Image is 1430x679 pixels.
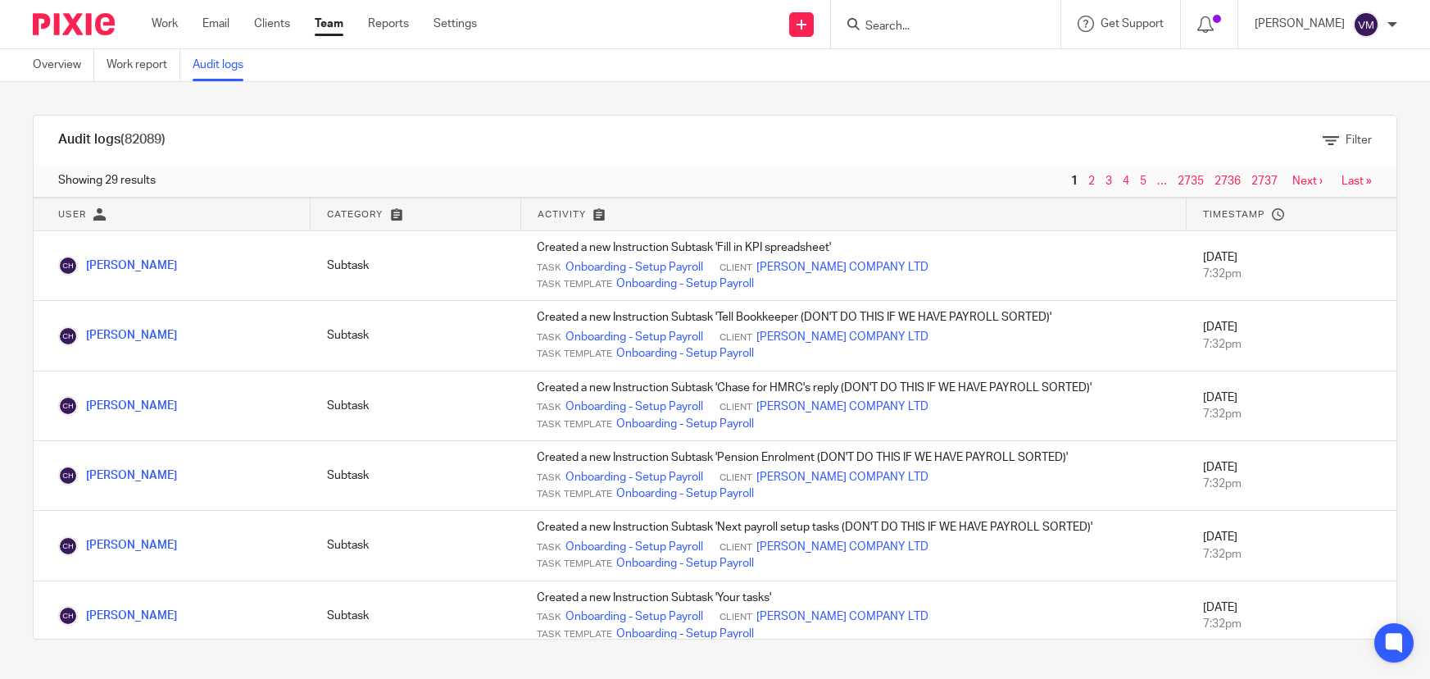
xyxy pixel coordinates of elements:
div: 7:32pm [1203,476,1380,492]
td: Created a new Instruction Subtask 'Tell Bookkeeper (DON'T DO THIS IF WE HAVE PAYROLL SORTED)' [520,301,1186,371]
a: Onboarding - Setup Payroll [565,399,703,415]
a: [PERSON_NAME] COMPANY LTD [756,469,928,485]
span: Client [720,331,752,344]
a: Onboarding - Setup Payroll [616,626,754,642]
td: [DATE] [1187,581,1396,650]
td: Subtask [311,511,520,581]
a: Work [152,16,178,32]
a: Onboarding - Setup Payroll [565,329,703,345]
a: [PERSON_NAME] COMPANY LTD [756,399,928,415]
a: 5 [1140,175,1146,187]
a: Onboarding - Setup Payroll [565,608,703,625]
a: [PERSON_NAME] COMPANY LTD [756,608,928,625]
input: Search [864,20,1011,34]
span: Client [720,472,752,485]
td: [DATE] [1187,231,1396,301]
img: Chloe Hooton [58,606,78,626]
img: Pixie [33,13,115,35]
a: Onboarding - Setup Payroll [616,416,754,432]
span: … [1153,171,1171,191]
span: Showing 29 results [58,172,156,189]
a: 4 [1123,175,1129,187]
a: Clients [254,16,290,32]
div: 7:32pm [1203,546,1380,563]
a: Work report [107,49,180,81]
a: Next › [1292,175,1323,187]
span: User [58,210,86,219]
td: [DATE] [1187,301,1396,371]
a: [PERSON_NAME] [58,610,177,622]
a: [PERSON_NAME] [58,330,177,341]
td: Subtask [311,581,520,650]
img: Chloe Hooton [58,536,78,556]
a: Email [202,16,229,32]
span: Filter [1346,134,1372,146]
span: Task [537,401,561,414]
span: Task [537,541,561,554]
td: Created a new Instruction Subtask 'Chase for HMRC's reply (DON'T DO THIS IF WE HAVE PAYROLL SORTED)' [520,371,1186,440]
nav: pager [1067,175,1372,188]
img: svg%3E [1353,11,1379,38]
a: 2737 [1251,175,1278,187]
a: Settings [434,16,477,32]
td: Created a new Instruction Subtask 'Next payroll setup tasks (DON'T DO THIS IF WE HAVE PAYROLL SOR... [520,511,1186,581]
a: [PERSON_NAME] [58,260,177,271]
a: [PERSON_NAME] [58,400,177,412]
span: Task [537,262,561,275]
a: Onboarding - Setup Payroll [616,276,754,292]
a: 2 [1088,175,1095,187]
span: Client [720,401,752,414]
td: Created a new Instruction Subtask 'Your tasks' [520,581,1186,650]
div: 7:32pm [1203,266,1380,282]
a: [PERSON_NAME] COMPANY LTD [756,259,928,276]
a: Team [315,16,343,32]
a: [PERSON_NAME] COMPANY LTD [756,539,928,555]
span: Task Template [537,348,612,361]
div: 7:32pm [1203,616,1380,632]
span: 1 [1067,171,1082,191]
a: 2735 [1178,175,1204,187]
td: Subtask [311,371,520,440]
img: Chloe Hooton [58,256,78,276]
div: 7:32pm [1203,336,1380,353]
a: Onboarding - Setup Payroll [565,469,703,485]
span: Task Template [537,278,612,291]
a: Onboarding - Setup Payroll [565,539,703,555]
td: [DATE] [1187,441,1396,511]
span: Task Template [537,418,612,431]
img: Chloe Hooton [58,326,78,346]
td: Created a new Instruction Subtask 'Fill in KPI spreadsheet' [520,231,1186,301]
a: [PERSON_NAME] [58,470,177,481]
span: Timestamp [1203,210,1264,219]
td: Created a new Instruction Subtask 'Pension Enrolment (DON'T DO THIS IF WE HAVE PAYROLL SORTED)' [520,441,1186,511]
a: 3 [1105,175,1112,187]
span: Task Template [537,558,612,571]
a: Onboarding - Setup Payroll [616,345,754,362]
a: Overview [33,49,94,81]
span: Task [537,611,561,624]
td: Subtask [311,441,520,511]
a: Onboarding - Setup Payroll [616,555,754,572]
td: Subtask [311,301,520,371]
td: [DATE] [1187,511,1396,581]
span: Category [327,210,383,219]
span: Task Template [537,628,612,641]
span: Task Template [537,488,612,501]
span: Task [537,472,561,485]
img: Chloe Hooton [58,396,78,416]
a: Onboarding - Setup Payroll [616,485,754,502]
a: Reports [368,16,409,32]
span: Task [537,331,561,344]
a: Onboarding - Setup Payroll [565,259,703,276]
td: [DATE] [1187,371,1396,440]
a: Last » [1341,175,1372,187]
a: [PERSON_NAME] [58,540,177,551]
span: Get Support [1101,18,1164,30]
span: Client [720,541,752,554]
a: Audit logs [193,49,256,81]
span: Activity [538,210,586,219]
span: Client [720,262,752,275]
a: [PERSON_NAME] COMPANY LTD [756,329,928,345]
p: [PERSON_NAME] [1255,16,1345,32]
a: 2736 [1214,175,1241,187]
